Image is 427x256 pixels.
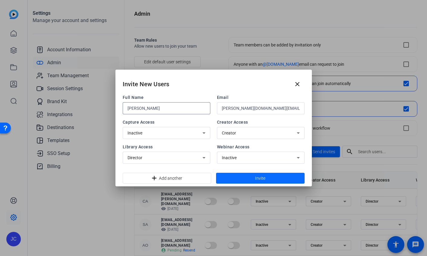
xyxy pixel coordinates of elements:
[123,173,211,184] button: Add another
[222,155,237,160] span: Inactive
[123,79,170,89] h2: Invite New Users
[128,105,205,112] input: Enter name...
[216,173,305,184] button: Invite
[123,94,210,100] span: Full Name
[222,131,236,135] span: Creator
[294,81,301,88] mat-icon: close
[217,144,305,150] span: Webinar Access
[123,119,210,125] span: Capture Access
[222,105,300,112] input: Enter email...
[150,175,157,182] mat-icon: add
[217,119,305,125] span: Creator Access
[128,155,142,160] span: Director
[255,175,265,182] span: Invite
[159,172,182,184] span: Add another
[217,94,305,100] span: Email
[128,131,142,135] span: Inactive
[123,144,210,150] span: Library Access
